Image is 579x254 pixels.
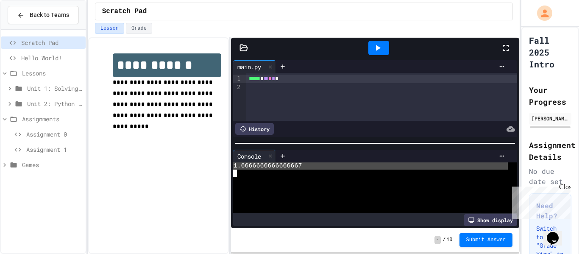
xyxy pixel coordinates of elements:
div: Chat with us now!Close [3,3,58,54]
div: Show display [464,214,517,226]
span: Assignment 1 [26,145,82,154]
span: - [434,236,441,244]
div: main.py [233,62,265,71]
div: Console [233,152,265,161]
div: My Account [528,3,554,23]
div: main.py [233,60,276,73]
div: History [235,123,274,135]
iframe: chat widget [509,183,571,219]
button: Back to Teams [8,6,79,24]
span: Scratch Pad [102,6,147,17]
span: Assignments [22,114,82,123]
span: Games [22,160,82,169]
h2: Your Progress [529,84,571,108]
div: No due date set [529,166,571,187]
span: Lessons [22,69,82,78]
div: [PERSON_NAME] [532,114,569,122]
span: Assignment 0 [26,130,82,139]
span: Submit Answer [466,237,506,243]
h1: Fall 2025 Intro [529,34,571,70]
button: Submit Answer [459,233,513,247]
span: Unit 2: Python Fundamentals [27,99,82,108]
span: Scratch Pad [21,38,82,47]
div: 1 [233,75,242,83]
div: Console [233,150,276,162]
h2: Assignment Details [529,139,571,163]
div: 2 [233,83,242,92]
span: 10 [446,237,452,243]
span: / [443,237,445,243]
span: Hello World! [21,53,82,62]
span: 1.6666666666666667 [233,162,302,170]
iframe: chat widget [543,220,571,246]
span: Back to Teams [30,11,69,20]
span: Unit 1: Solving Problems in Computer Science [27,84,82,93]
button: Lesson [95,23,124,34]
button: Grade [126,23,152,34]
